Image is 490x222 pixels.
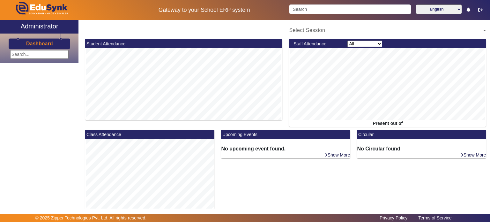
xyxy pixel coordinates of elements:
[126,7,282,13] h5: Gateway to your School ERP system
[26,41,53,47] h3: Dashboard
[324,152,351,158] a: Show More
[460,152,486,158] a: Show More
[10,50,69,59] input: Search...
[376,214,411,222] a: Privacy Policy
[221,146,350,152] h6: No upcoming event found.
[85,130,214,139] mat-card-header: Class Attendance
[289,120,486,127] div: Present out of
[21,22,58,30] h2: Administrator
[357,130,486,139] mat-card-header: Circular
[289,4,411,14] input: Search
[0,20,78,34] a: Administrator
[290,41,344,47] div: Staff Attendance
[415,214,455,222] a: Terms of Service
[221,130,350,139] mat-card-header: Upcoming Events
[35,215,147,221] p: © 2025 Zipper Technologies Pvt. Ltd. All rights reserved.
[26,40,53,47] a: Dashboard
[85,39,282,48] mat-card-header: Student Attendance
[289,27,325,33] span: Select Session
[357,146,486,152] h6: No Circular found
